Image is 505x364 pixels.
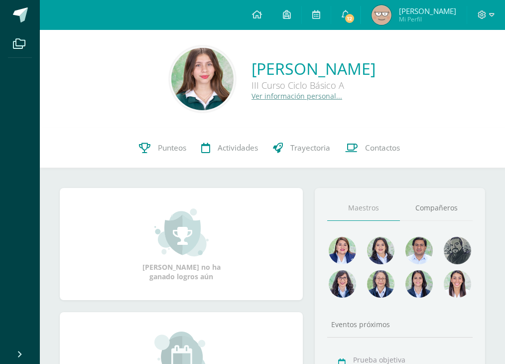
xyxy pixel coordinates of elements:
[194,128,265,168] a: Actividades
[218,143,258,153] span: Actividades
[252,91,342,101] a: Ver información personal...
[265,128,338,168] a: Trayectoria
[158,143,186,153] span: Punteos
[399,6,456,16] span: [PERSON_NAME]
[327,320,473,329] div: Eventos próximos
[327,195,400,221] a: Maestros
[171,48,234,110] img: 982e4ed1c670a81b177b0aaecd96636d.png
[329,237,356,264] img: 135afc2e3c36cc19cf7f4a6ffd4441d1.png
[367,237,394,264] img: 45e5189d4be9c73150df86acb3c68ab9.png
[338,128,407,168] a: Contactos
[252,79,376,91] div: III Curso Ciclo Básico A
[344,13,355,24] span: 12
[365,143,400,153] span: Contactos
[131,128,194,168] a: Punteos
[367,270,394,298] img: 68491b968eaf45af92dd3338bd9092c6.png
[405,270,433,298] img: d4e0c534ae446c0d00535d3bb96704e9.png
[154,207,209,257] img: achievement_small.png
[399,15,456,23] span: Mi Perfil
[444,270,471,298] img: 38d188cc98c34aa903096de2d1c9671e.png
[131,207,231,281] div: [PERSON_NAME] no ha ganado logros aún
[444,237,471,264] img: 4179e05c207095638826b52d0d6e7b97.png
[290,143,330,153] span: Trayectoria
[329,270,356,298] img: b1da893d1b21f2b9f45fcdf5240f8abd.png
[372,5,391,25] img: a2f95568c6cbeebfa5626709a5edd4e5.png
[405,237,433,264] img: 1e7bfa517bf798cc96a9d855bf172288.png
[252,58,376,79] a: [PERSON_NAME]
[400,195,473,221] a: Compañeros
